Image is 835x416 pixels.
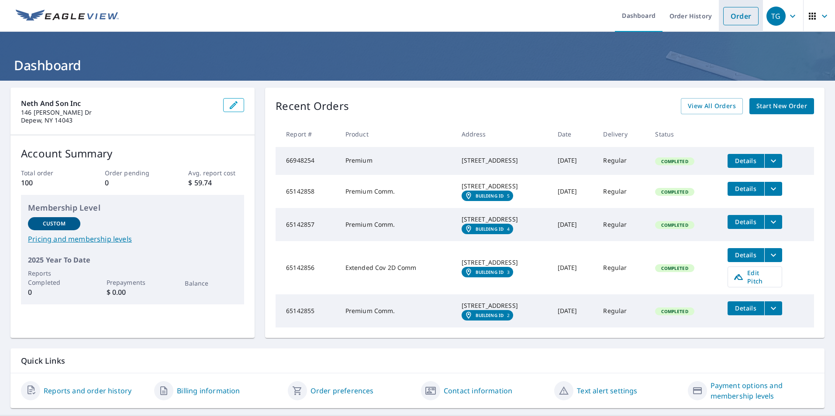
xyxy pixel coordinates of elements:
[728,154,764,168] button: detailsBtn-66948254
[733,304,759,312] span: Details
[596,121,648,147] th: Delivery
[28,269,80,287] p: Reports Completed
[107,287,159,297] p: $ 0.00
[476,269,504,275] em: Building ID
[596,175,648,208] td: Regular
[596,147,648,175] td: Regular
[21,177,77,188] p: 100
[338,241,455,294] td: Extended Cov 2D Comm
[276,121,338,147] th: Report #
[276,175,338,208] td: 65142858
[681,98,743,114] a: View All Orders
[444,385,512,396] a: Contact information
[656,308,693,314] span: Completed
[723,7,759,25] a: Order
[21,355,814,366] p: Quick Links
[711,380,814,401] a: Payment options and membership levels
[28,287,80,297] p: 0
[462,182,544,191] div: [STREET_ADDRESS]
[276,147,338,175] td: 66948254
[551,241,597,294] td: [DATE]
[656,265,693,271] span: Completed
[462,224,514,234] a: Building ID4
[656,158,693,164] span: Completed
[10,56,825,74] h1: Dashboard
[728,248,764,262] button: detailsBtn-65142856
[733,157,759,165] span: Details
[21,116,216,124] p: Depew, NY 14043
[188,168,244,177] p: Avg. report cost
[596,294,648,327] td: Regular
[728,266,782,287] a: Edit Pitch
[338,147,455,175] td: Premium
[107,278,159,287] p: Prepayments
[656,222,693,228] span: Completed
[338,294,455,327] td: Premium Comm.
[648,121,720,147] th: Status
[577,385,637,396] a: Text alert settings
[28,202,237,214] p: Membership Level
[733,251,759,259] span: Details
[16,10,119,23] img: EV Logo
[728,301,764,315] button: detailsBtn-65142855
[476,226,504,232] em: Building ID
[462,156,544,165] div: [STREET_ADDRESS]
[764,248,782,262] button: filesDropdownBtn-65142856
[462,191,514,201] a: Building ID5
[276,98,349,114] p: Recent Orders
[455,121,551,147] th: Address
[764,182,782,196] button: filesDropdownBtn-65142858
[462,301,544,310] div: [STREET_ADDRESS]
[596,241,648,294] td: Regular
[551,208,597,241] td: [DATE]
[177,385,240,396] a: Billing information
[21,98,216,109] p: neth and son inc
[764,154,782,168] button: filesDropdownBtn-66948254
[338,208,455,241] td: Premium Comm.
[733,184,759,193] span: Details
[28,255,237,265] p: 2025 Year To Date
[688,101,736,112] span: View All Orders
[656,189,693,195] span: Completed
[764,215,782,229] button: filesDropdownBtn-65142857
[311,385,374,396] a: Order preferences
[185,279,237,288] p: Balance
[188,177,244,188] p: $ 59.74
[28,234,237,244] a: Pricing and membership levels
[338,175,455,208] td: Premium Comm.
[476,193,504,198] em: Building ID
[21,146,244,161] p: Account Summary
[551,147,597,175] td: [DATE]
[749,98,814,114] a: Start New Order
[551,121,597,147] th: Date
[276,294,338,327] td: 65142855
[733,269,776,285] span: Edit Pitch
[462,267,514,277] a: Building ID3
[105,177,161,188] p: 0
[462,310,514,321] a: Building ID2
[21,109,216,116] p: 146 [PERSON_NAME] Dr
[551,175,597,208] td: [DATE]
[764,301,782,315] button: filesDropdownBtn-65142855
[276,241,338,294] td: 65142856
[338,121,455,147] th: Product
[596,208,648,241] td: Regular
[733,218,759,226] span: Details
[43,220,66,228] p: Custom
[105,168,161,177] p: Order pending
[551,294,597,327] td: [DATE]
[462,258,544,267] div: [STREET_ADDRESS]
[462,215,544,224] div: [STREET_ADDRESS]
[276,208,338,241] td: 65142857
[766,7,786,26] div: TG
[44,385,131,396] a: Reports and order history
[21,168,77,177] p: Total order
[728,182,764,196] button: detailsBtn-65142858
[756,101,807,112] span: Start New Order
[728,215,764,229] button: detailsBtn-65142857
[476,313,504,318] em: Building ID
